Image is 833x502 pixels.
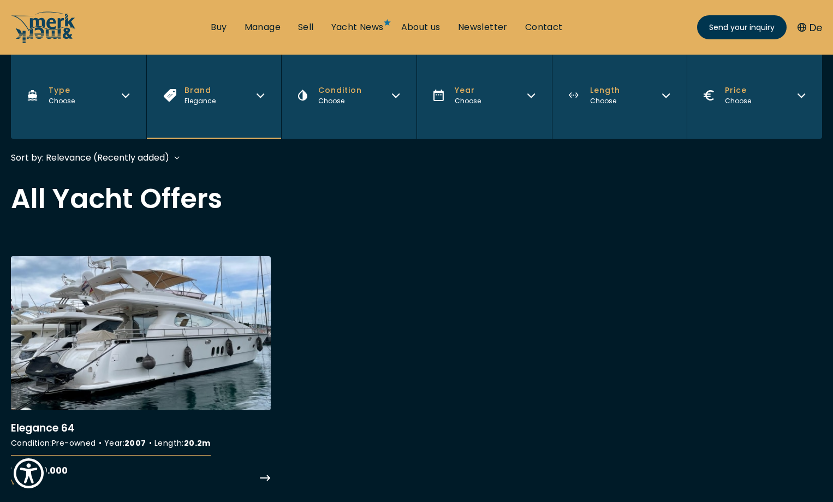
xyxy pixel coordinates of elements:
span: Send your inquiry [709,22,775,33]
span: Elegance [185,96,216,105]
span: Type [49,85,75,96]
button: Brand [146,52,282,139]
h2: All Yacht Offers [11,185,822,212]
div: Sort by: Relevance (Recently added) [11,151,169,164]
a: Sell [298,21,314,33]
a: About us [401,21,441,33]
a: More details aboutElegance 64 [11,256,271,487]
button: Length [552,52,687,139]
span: Condition [318,85,362,96]
div: Choose [590,96,620,106]
span: Brand [185,85,216,96]
a: Newsletter [458,21,508,33]
span: Price [725,85,751,96]
a: Buy [211,21,227,33]
div: Choose [49,96,75,106]
a: / [11,34,76,47]
button: Type [11,52,146,139]
button: Condition [281,52,416,139]
span: Year [455,85,481,96]
button: Show Accessibility Preferences [11,456,46,491]
a: Yacht News [331,21,384,33]
a: Manage [245,21,281,33]
div: Choose [455,96,481,106]
a: Contact [525,21,563,33]
span: Length [590,85,620,96]
div: Choose [725,96,751,106]
button: Year [416,52,552,139]
button: Price [687,52,822,139]
div: Choose [318,96,362,106]
a: Send your inquiry [697,15,787,39]
button: De [798,20,822,35]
